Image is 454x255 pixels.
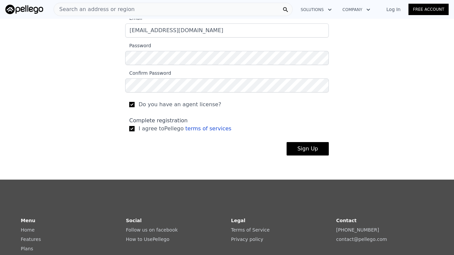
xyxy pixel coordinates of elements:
button: Sign Up [287,142,329,155]
input: Do you have an agent license? [129,102,135,107]
a: Privacy policy [231,237,263,242]
a: How to UsePellego [126,237,169,242]
strong: Social [126,218,142,223]
a: Features [21,237,41,242]
input: Password [125,51,329,65]
span: I agree to Pellego [139,125,231,133]
input: Confirm Password [125,78,329,92]
a: Free Account [408,4,449,15]
a: Plans [21,246,33,251]
a: Follow us on facebook [126,227,178,233]
img: Pellego [5,5,43,14]
button: Solutions [295,4,337,16]
a: terms of services [185,125,232,132]
a: [PHONE_NUMBER] [336,227,379,233]
strong: Menu [21,218,35,223]
button: Company [337,4,376,16]
span: Do you have an agent license? [139,101,221,109]
span: Confirm Password [125,70,171,76]
input: I agree toPellego terms of services [129,126,135,131]
strong: Contact [336,218,357,223]
a: contact@pellego.com [336,237,387,242]
span: Password [125,43,151,48]
span: Complete registration [129,117,188,124]
a: Terms of Service [231,227,270,233]
input: Email [125,23,329,38]
a: Log In [378,6,408,13]
span: Search an address or region [54,5,135,13]
a: Home [21,227,34,233]
strong: Legal [231,218,245,223]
